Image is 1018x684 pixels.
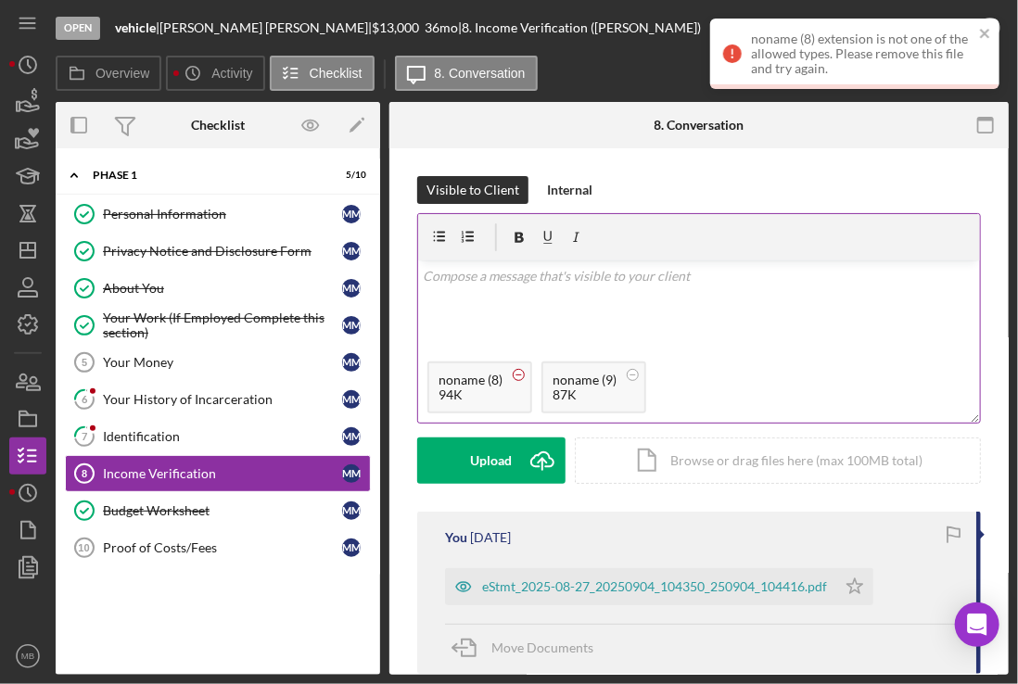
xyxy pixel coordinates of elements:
div: m m [342,427,361,446]
button: Activity [166,56,264,91]
a: Your Work (If Employed Complete this section)mm [65,307,371,344]
tspan: 10 [78,542,89,553]
a: 6Your History of Incarcerationmm [65,381,371,418]
div: Mark Complete [877,9,967,46]
div: 5 / 10 [333,170,366,181]
div: Internal [547,176,592,204]
a: 10Proof of Costs/Feesmm [65,529,371,566]
button: close [979,26,992,44]
label: Activity [211,66,252,81]
div: 87K [553,387,617,402]
div: noname (8) [439,373,503,387]
div: Income Verification [103,466,342,481]
div: Proof of Costs/Fees [103,540,342,555]
div: m m [342,279,361,298]
div: m m [342,464,361,483]
div: About You [103,281,342,296]
button: Upload [417,437,566,484]
div: m m [342,205,361,223]
div: m m [342,538,361,557]
label: Checklist [310,66,363,81]
a: About Youmm [65,270,371,307]
a: Personal Informationmm [65,196,371,233]
tspan: 5 [82,357,87,368]
label: 8. Conversation [435,66,526,81]
div: Privacy Notice and Disclosure Form [103,244,342,259]
button: Internal [538,176,602,204]
div: eStmt_2025-08-27_20250904_104350_250904_104416.pdf [482,579,827,594]
tspan: 6 [82,393,88,405]
div: Your History of Incarceration [103,392,342,407]
b: vehicle [115,19,156,35]
div: 8. Conversation [655,118,744,133]
div: m m [342,316,361,335]
button: Checklist [270,56,375,91]
button: Move Documents [445,625,612,671]
div: Your Money [103,355,342,370]
div: You [445,530,467,545]
div: Open [56,17,100,40]
div: Personal Information [103,207,342,222]
div: Your Work (If Employed Complete this section) [103,310,342,340]
div: 94K [439,387,503,402]
div: m m [342,390,361,409]
div: Upload [471,437,513,484]
a: Privacy Notice and Disclosure Formmm [65,233,371,270]
button: Overview [56,56,161,91]
tspan: 7 [82,430,88,442]
div: Budget Worksheet [103,503,342,518]
span: $13,000 [372,19,419,35]
button: Visible to Client [417,176,528,204]
div: noname (9) [553,373,617,387]
div: noname (8) extension is not one of the allowed types. Please remove this file and try again. [751,32,973,76]
div: Open Intercom Messenger [955,602,999,647]
a: 7Identificationmm [65,418,371,455]
text: MB [21,652,34,662]
span: Move Documents [491,640,593,655]
div: m m [342,242,361,260]
button: Mark Complete [859,9,1009,46]
a: 8Income Verificationmm [65,455,371,492]
button: MB [9,638,46,675]
label: Overview [95,66,149,81]
div: m m [342,501,361,520]
div: | 8. Income Verification ([PERSON_NAME]) [458,20,701,35]
div: m m [342,353,361,372]
a: Budget Worksheetmm [65,492,371,529]
div: Identification [103,429,342,444]
div: Checklist [191,118,245,133]
button: 8. Conversation [395,56,538,91]
div: | [115,20,159,35]
a: 5Your Moneymm [65,344,371,381]
div: Phase 1 [93,170,320,181]
div: Visible to Client [426,176,519,204]
div: 36 mo [425,20,458,35]
div: [PERSON_NAME] [PERSON_NAME] | [159,20,372,35]
button: eStmt_2025-08-27_20250904_104350_250904_104416.pdf [445,568,873,605]
tspan: 8 [82,468,87,479]
time: 2025-09-04 19:27 [470,530,511,545]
